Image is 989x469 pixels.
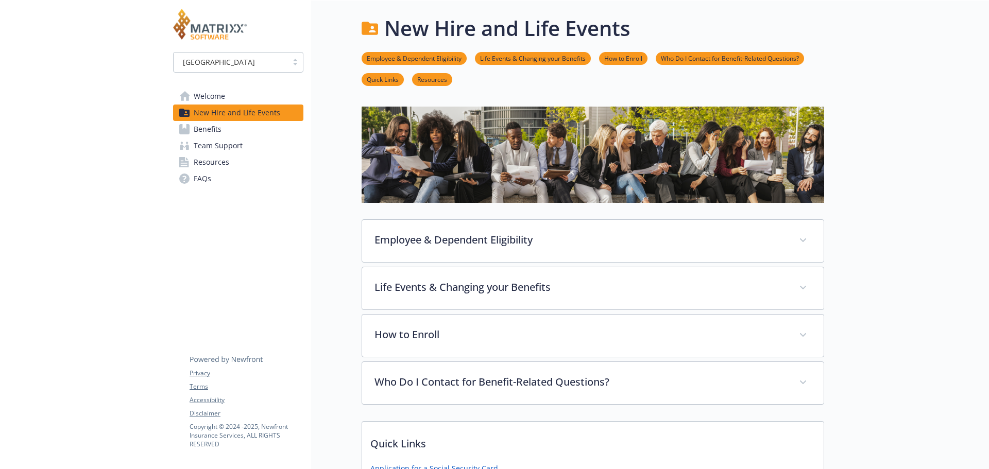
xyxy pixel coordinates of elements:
p: Copyright © 2024 - 2025 , Newfront Insurance Services, ALL RIGHTS RESERVED [190,422,303,448]
a: New Hire and Life Events [173,105,303,121]
a: Accessibility [190,395,303,405]
div: Employee & Dependent Eligibility [362,220,824,262]
p: Who Do I Contact for Benefit-Related Questions? [374,374,787,390]
span: FAQs [194,170,211,187]
a: Team Support [173,137,303,154]
span: Team Support [194,137,243,154]
a: Employee & Dependent Eligibility [362,53,467,63]
a: FAQs [173,170,303,187]
a: Resources [173,154,303,170]
span: Welcome [194,88,225,105]
p: Life Events & Changing your Benefits [374,280,787,295]
a: Disclaimer [190,409,303,418]
div: How to Enroll [362,315,824,357]
a: Resources [412,74,452,84]
p: Quick Links [362,422,824,460]
a: Life Events & Changing your Benefits [475,53,591,63]
span: Benefits [194,121,221,137]
a: Privacy [190,369,303,378]
a: Benefits [173,121,303,137]
span: New Hire and Life Events [194,105,280,121]
a: Who Do I Contact for Benefit-Related Questions? [656,53,804,63]
div: Life Events & Changing your Benefits [362,267,824,309]
a: Welcome [173,88,303,105]
a: Terms [190,382,303,391]
a: How to Enroll [599,53,647,63]
a: Quick Links [362,74,404,84]
img: new hire page banner [362,107,824,203]
h1: New Hire and Life Events [384,13,630,44]
div: Who Do I Contact for Benefit-Related Questions? [362,362,824,404]
span: [GEOGRAPHIC_DATA] [183,57,255,67]
p: Employee & Dependent Eligibility [374,232,787,248]
span: [GEOGRAPHIC_DATA] [179,57,282,67]
span: Resources [194,154,229,170]
p: How to Enroll [374,327,787,342]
